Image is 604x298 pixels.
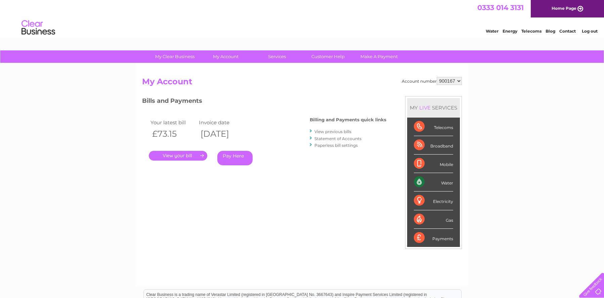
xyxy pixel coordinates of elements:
a: Energy [503,29,517,34]
a: Customer Help [300,50,356,63]
a: My Clear Business [147,50,203,63]
a: Make A Payment [351,50,407,63]
div: Mobile [414,155,453,173]
a: . [149,151,207,161]
a: View previous bills [314,129,351,134]
h4: Billing and Payments quick links [310,117,386,122]
div: Gas [414,210,453,229]
div: Telecoms [414,118,453,136]
th: [DATE] [197,127,246,141]
a: Blog [546,29,555,34]
td: Your latest bill [149,118,197,127]
a: Telecoms [521,29,542,34]
div: LIVE [418,104,432,111]
td: Invoice date [197,118,246,127]
a: My Account [198,50,254,63]
th: £73.15 [149,127,197,141]
div: Clear Business is a trading name of Verastar Limited (registered in [GEOGRAPHIC_DATA] No. 3667643... [144,4,461,33]
div: Electricity [414,191,453,210]
a: Statement of Accounts [314,136,361,141]
a: Services [249,50,305,63]
a: Pay Here [217,151,253,165]
h2: My Account [142,77,462,90]
a: Paperless bill settings [314,143,358,148]
a: Log out [582,29,598,34]
a: 0333 014 3131 [477,3,524,12]
a: Water [486,29,499,34]
div: Broadband [414,136,453,155]
h3: Bills and Payments [142,96,386,108]
img: logo.png [21,17,55,38]
div: Payments [414,229,453,247]
div: Account number [402,77,462,85]
div: Water [414,173,453,191]
a: Contact [559,29,576,34]
div: MY SERVICES [407,98,460,117]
